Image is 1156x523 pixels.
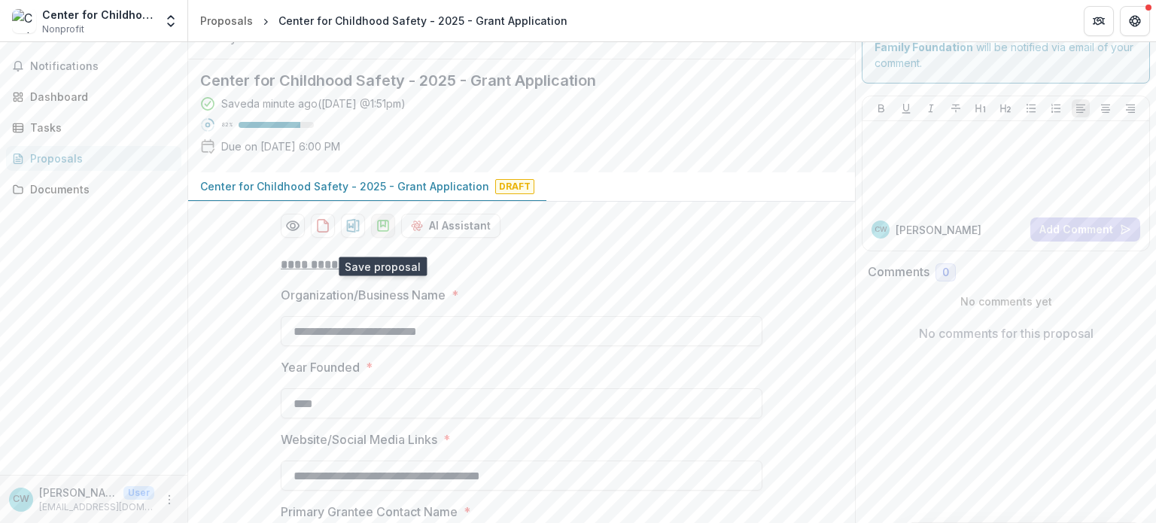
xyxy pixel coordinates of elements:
[30,120,169,135] div: Tasks
[996,99,1015,117] button: Heading 2
[13,494,29,504] div: Christel Weinaug
[919,324,1094,342] p: No comments for this proposal
[281,430,437,449] p: Website/Social Media Links
[1047,99,1065,117] button: Ordered List
[30,89,169,105] div: Dashboard
[30,60,175,73] span: Notifications
[221,96,406,111] div: Saved a minute ago ( [DATE] @ 1:51pm )
[281,286,446,304] p: Organization/Business Name
[6,54,181,78] button: Notifications
[200,71,819,90] h2: Center for Childhood Safety - 2025 - Grant Application
[123,486,154,500] p: User
[311,214,335,238] button: download-proposal
[160,6,181,36] button: Open entity switcher
[194,10,573,32] nav: breadcrumb
[942,266,949,279] span: 0
[281,214,305,238] button: Preview ca7c21e4-7220-43ed-8897-0eed221d26ab-0.pdf
[495,179,534,194] span: Draft
[221,120,233,130] p: 82 %
[221,138,340,154] p: Due on [DATE] 6:00 PM
[401,214,500,238] button: AI Assistant
[922,99,940,117] button: Italicize
[6,177,181,202] a: Documents
[371,214,395,238] button: download-proposal
[160,491,178,509] button: More
[278,13,567,29] div: Center for Childhood Safety - 2025 - Grant Application
[1030,217,1140,242] button: Add Comment
[6,115,181,140] a: Tasks
[39,500,154,514] p: [EMAIL_ADDRESS][DOMAIN_NAME]
[194,10,259,32] a: Proposals
[897,99,915,117] button: Underline
[200,178,489,194] p: Center for Childhood Safety - 2025 - Grant Application
[30,151,169,166] div: Proposals
[281,358,360,376] p: Year Founded
[341,214,365,238] button: download-proposal
[972,99,990,117] button: Heading 1
[872,99,890,117] button: Bold
[896,222,981,238] p: [PERSON_NAME]
[1121,99,1139,117] button: Align Right
[875,226,887,233] div: Christel Weinaug
[868,265,929,279] h2: Comments
[868,293,1144,309] p: No comments yet
[6,84,181,109] a: Dashboard
[6,146,181,171] a: Proposals
[42,23,84,36] span: Nonprofit
[1072,99,1090,117] button: Align Left
[281,503,458,521] p: Primary Grantee Contact Name
[39,485,117,500] p: [PERSON_NAME]
[1120,6,1150,36] button: Get Help
[1097,99,1115,117] button: Align Center
[947,99,965,117] button: Strike
[42,7,154,23] div: Center for Childhood Safety
[1084,6,1114,36] button: Partners
[30,181,169,197] div: Documents
[1022,99,1040,117] button: Bullet List
[12,9,36,33] img: Center for Childhood Safety
[200,13,253,29] div: Proposals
